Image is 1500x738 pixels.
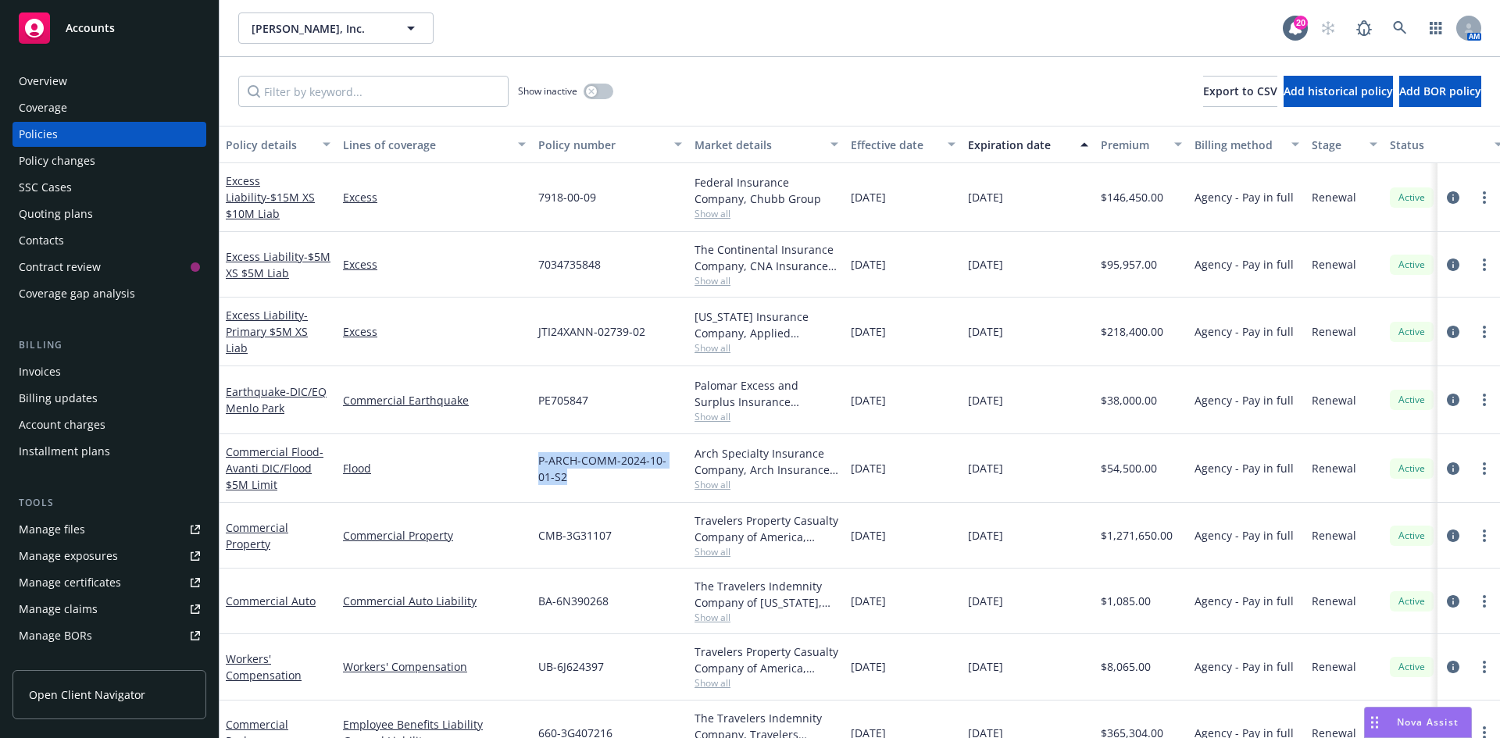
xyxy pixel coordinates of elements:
[688,126,845,163] button: Market details
[1396,258,1427,272] span: Active
[343,137,509,153] div: Lines of coverage
[851,323,886,340] span: [DATE]
[343,716,526,733] a: Employee Benefits Liability
[19,95,67,120] div: Coverage
[1195,593,1294,609] span: Agency - Pay in full
[968,527,1003,544] span: [DATE]
[532,126,688,163] button: Policy number
[538,527,612,544] span: CMB-3G31107
[343,460,526,476] a: Flood
[1384,12,1416,44] a: Search
[226,308,308,355] span: - Primary $5M XS Liab
[19,597,98,622] div: Manage claims
[19,412,105,437] div: Account charges
[1396,191,1427,205] span: Active
[19,439,110,464] div: Installment plans
[12,255,206,280] a: Contract review
[538,137,665,153] div: Policy number
[1101,189,1163,205] span: $146,450.00
[12,623,206,648] a: Manage BORs
[851,593,886,609] span: [DATE]
[1312,12,1344,44] a: Start snowing
[1399,84,1481,98] span: Add BOR policy
[1095,126,1188,163] button: Premium
[19,359,61,384] div: Invoices
[343,658,526,675] a: Workers' Compensation
[1312,189,1356,205] span: Renewal
[12,201,206,226] a: Quoting plans
[1294,16,1308,30] div: 20
[1420,12,1452,44] a: Switch app
[12,650,206,675] a: Summary of insurance
[19,255,101,280] div: Contract review
[1444,188,1462,207] a: circleInformation
[226,384,327,415] span: - DIC/EQ Menlo Park
[12,495,206,511] div: Tools
[538,658,604,675] span: UB-6J624397
[1312,658,1356,675] span: Renewal
[12,439,206,464] a: Installment plans
[1475,255,1494,274] a: more
[238,12,434,44] button: [PERSON_NAME], Inc.
[1312,392,1356,408] span: Renewal
[1475,592,1494,611] a: more
[1284,76,1393,107] button: Add historical policy
[968,323,1003,340] span: [DATE]
[1365,708,1384,737] div: Drag to move
[252,20,387,37] span: [PERSON_NAME], Inc.
[19,623,92,648] div: Manage BORs
[19,281,135,306] div: Coverage gap analysis
[1101,137,1165,153] div: Premium
[1195,256,1294,273] span: Agency - Pay in full
[968,460,1003,476] span: [DATE]
[1312,593,1356,609] span: Renewal
[962,126,1095,163] button: Expiration date
[12,597,206,622] a: Manage claims
[19,570,121,595] div: Manage certificates
[695,410,838,423] span: Show all
[1444,323,1462,341] a: circleInformation
[12,228,206,253] a: Contacts
[12,517,206,542] a: Manage files
[12,281,206,306] a: Coverage gap analysis
[1399,76,1481,107] button: Add BOR policy
[12,69,206,94] a: Overview
[968,137,1071,153] div: Expiration date
[226,520,288,551] a: Commercial Property
[19,650,137,675] div: Summary of insurance
[695,445,838,478] div: Arch Specialty Insurance Company, Arch Insurance Company, Amwins
[1396,393,1427,407] span: Active
[851,527,886,544] span: [DATE]
[343,189,526,205] a: Excess
[19,386,98,411] div: Billing updates
[695,644,838,676] div: Travelers Property Casualty Company of America, Travelers Insurance
[695,274,838,287] span: Show all
[1364,707,1472,738] button: Nova Assist
[12,544,206,569] a: Manage exposures
[337,126,532,163] button: Lines of coverage
[1101,323,1163,340] span: $218,400.00
[226,444,323,492] span: - Avanti DIC/Flood $5M Limit
[695,174,838,207] div: Federal Insurance Company, Chubb Group
[226,173,315,221] a: Excess Liability
[1284,84,1393,98] span: Add historical policy
[29,686,145,703] span: Open Client Navigator
[1101,658,1151,675] span: $8,065.00
[1312,527,1356,544] span: Renewal
[238,76,509,107] input: Filter by keyword...
[1305,126,1384,163] button: Stage
[1195,460,1294,476] span: Agency - Pay in full
[1444,658,1462,676] a: circleInformation
[538,593,609,609] span: BA-6N390268
[695,478,838,491] span: Show all
[19,122,58,147] div: Policies
[12,359,206,384] a: Invoices
[695,512,838,545] div: Travelers Property Casualty Company of America, Travelers Insurance
[851,256,886,273] span: [DATE]
[226,444,323,492] a: Commercial Flood
[66,22,115,34] span: Accounts
[19,175,72,200] div: SSC Cases
[12,122,206,147] a: Policies
[1475,323,1494,341] a: more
